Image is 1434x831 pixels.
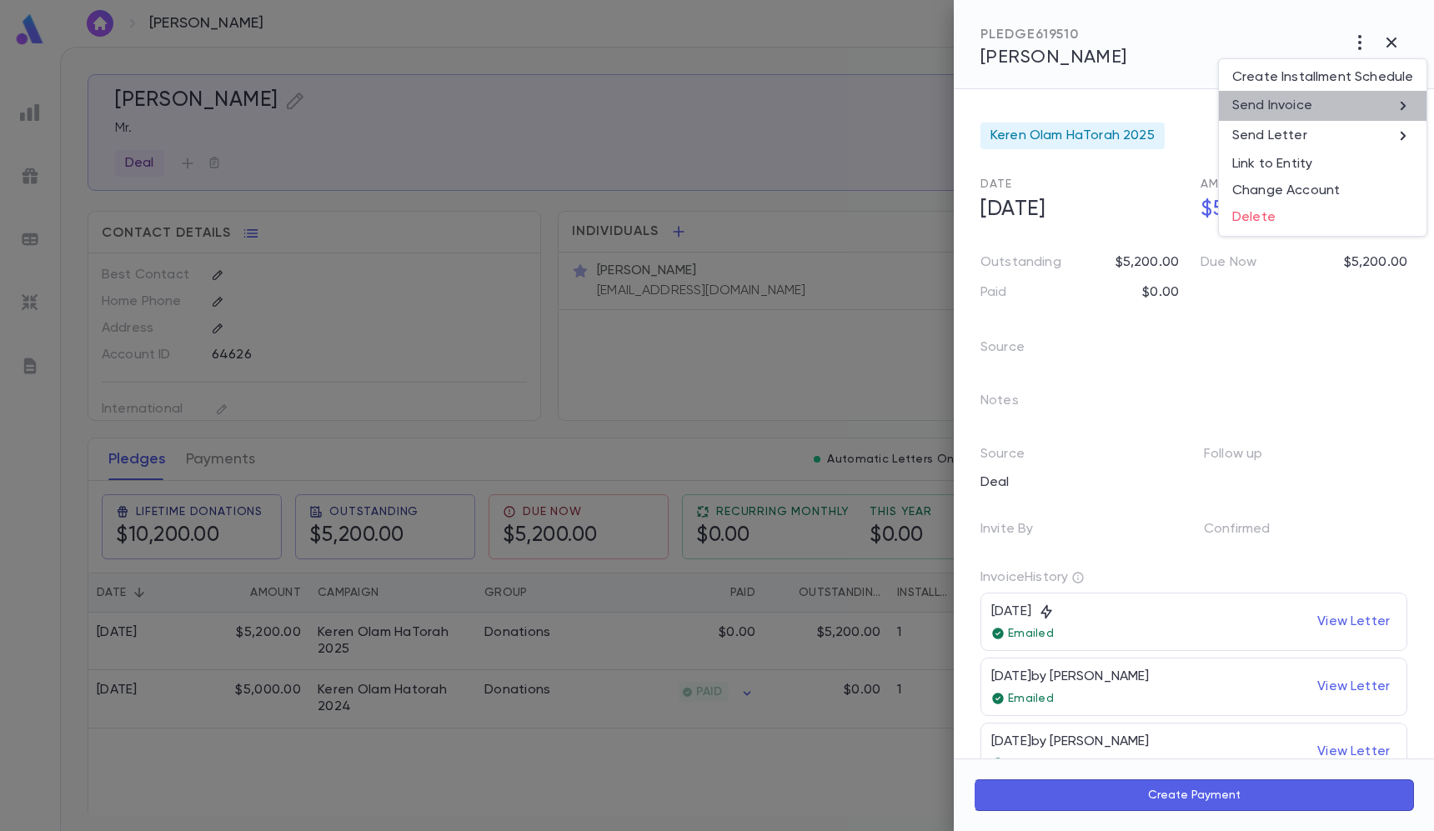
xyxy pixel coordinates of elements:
p: Send Invoice [1232,98,1312,114]
li: Create Installment Schedule [1219,64,1426,91]
li: Change Account [1219,178,1426,204]
li: Link to Entity [1219,151,1426,178]
li: Delete [1219,204,1426,231]
p: Send Letter [1232,128,1307,144]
